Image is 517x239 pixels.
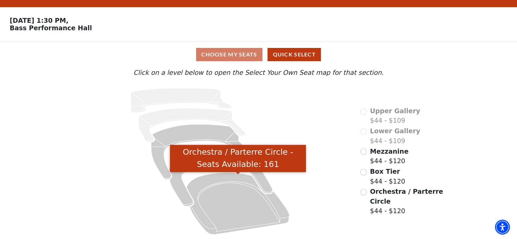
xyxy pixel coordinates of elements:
[139,108,246,142] path: Lower Gallery - Seats Available: 0
[370,106,420,125] label: $44 - $109
[187,172,289,234] path: Orchestra / Parterre Circle - Seats Available: 161
[360,149,367,155] input: Mezzanine$44 - $120
[370,126,420,146] label: $44 - $109
[370,168,400,175] span: Box Tier
[370,107,420,115] span: Upper Gallery
[370,147,408,166] label: $44 - $120
[360,169,367,175] input: Box Tier$44 - $120
[370,188,443,205] span: Orchestra / Parterre Circle
[370,127,420,135] span: Lower Gallery
[370,187,444,216] label: $44 - $120
[131,88,232,113] path: Upper Gallery - Seats Available: 0
[170,145,306,172] div: Orchestra / Parterre Circle - Seats Available: 161
[495,220,510,235] div: Accessibility Menu
[370,148,408,155] span: Mezzanine
[268,48,321,61] button: Quick Select
[370,167,405,186] label: $44 - $120
[360,189,367,195] input: Orchestra / Parterre Circle$44 - $120
[69,68,447,78] p: Click on a level below to open the Select Your Own Seat map for that section.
